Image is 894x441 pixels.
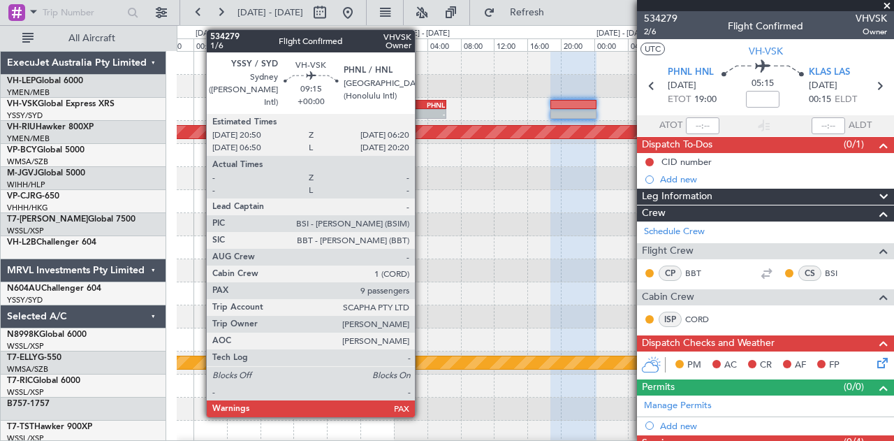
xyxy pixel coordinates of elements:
[661,156,712,168] div: CID number
[160,38,193,51] div: 20:00
[7,100,115,108] a: VH-VSKGlobal Express XRS
[7,77,83,85] a: VH-LEPGlobal 6000
[856,11,887,26] span: VHVSK
[644,11,677,26] span: 534279
[193,38,227,51] div: 00:00
[494,38,527,51] div: 12:00
[844,379,864,394] span: (0/0)
[809,79,837,93] span: [DATE]
[427,38,461,51] div: 04:00
[7,354,61,362] a: T7-ELLYG-550
[668,66,714,80] span: PHNL HNL
[7,77,36,85] span: VH-LEP
[849,119,872,133] span: ALDT
[660,420,887,432] div: Add new
[760,359,772,373] span: CR
[659,119,682,133] span: ATOT
[628,38,661,51] div: 04:00
[7,331,39,339] span: N8998K
[7,169,38,178] span: M-JGVJ
[7,192,59,201] a: VP-CJRG-650
[644,225,705,239] a: Schedule Crew
[368,110,406,118] div: -
[809,66,850,80] span: KLAS LAS
[7,377,80,385] a: T7-RICGlobal 6000
[642,243,694,259] span: Flight Crew
[668,79,696,93] span: [DATE]
[7,400,50,408] a: B757-1757
[7,87,50,98] a: YMEN/MEB
[7,354,38,362] span: T7-ELLY
[798,266,821,281] div: CS
[685,313,717,326] a: CORD
[795,359,806,373] span: AF
[7,226,44,236] a: WSSL/XSP
[7,215,135,224] a: T7-[PERSON_NAME]Global 7500
[640,43,665,55] button: UTC
[561,38,594,51] div: 20:00
[7,423,92,431] a: T7-TSTHawker 900XP
[7,364,48,375] a: WMSA/SZB
[7,423,34,431] span: T7-TST
[7,123,36,131] span: VH-RIU
[642,289,694,305] span: Cabin Crew
[7,295,43,305] a: YSSY/SYD
[227,38,261,51] div: 04:00
[7,133,50,144] a: YMEN/MEB
[394,38,427,51] div: 00:00
[829,359,840,373] span: FP
[43,2,123,23] input: Trip Number
[686,117,719,134] input: --:--
[7,100,38,108] span: VH-VSK
[687,359,701,373] span: PM
[594,38,628,51] div: 00:00
[7,203,48,213] a: VHHH/HKG
[7,238,96,247] a: VH-L2BChallenger 604
[7,284,41,293] span: N604AU
[749,44,783,59] span: VH-VSK
[856,26,887,38] span: Owner
[642,379,675,396] span: Permits
[396,28,450,40] div: [DATE] - [DATE]
[642,335,775,352] span: Dispatch Checks and Weather
[7,180,45,190] a: WIHH/HLP
[7,146,85,154] a: VP-BCYGlobal 5000
[7,146,37,154] span: VP-BCY
[844,137,864,152] span: (0/1)
[7,215,88,224] span: T7-[PERSON_NAME]
[642,205,666,222] span: Crew
[327,38,360,51] div: 16:00
[7,331,87,339] a: N8998KGlobal 6000
[527,38,561,51] div: 16:00
[406,101,445,109] div: PHNL
[406,110,445,118] div: -
[7,157,48,167] a: WMSA/SZB
[7,377,33,385] span: T7-RIC
[809,93,831,107] span: 00:15
[728,19,803,34] div: Flight Confirmed
[7,284,101,293] a: N604AUChallenger 604
[15,27,152,50] button: All Aircraft
[237,6,303,19] span: [DATE] - [DATE]
[644,399,712,413] a: Manage Permits
[752,77,774,91] span: 05:15
[659,266,682,281] div: CP
[596,28,650,40] div: [DATE] - [DATE]
[7,387,44,398] a: WSSL/XSP
[642,189,712,205] span: Leg Information
[7,238,36,247] span: VH-L2B
[477,1,561,24] button: Refresh
[360,38,394,51] div: 20:00
[642,137,712,153] span: Dispatch To-Dos
[660,173,887,185] div: Add new
[685,267,717,280] a: BBT
[368,101,406,109] div: YSSY
[644,26,677,38] span: 2/6
[36,34,147,43] span: All Aircraft
[694,93,717,107] span: 19:00
[461,38,494,51] div: 08:00
[261,38,294,51] div: 08:00
[7,169,85,178] a: M-JGVJGlobal 5000
[7,400,35,408] span: B757-1
[293,38,327,51] div: 12:00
